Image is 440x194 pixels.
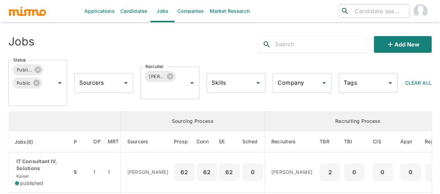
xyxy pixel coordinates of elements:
img: Maia Reyes [414,4,427,18]
h4: Jobs [8,35,34,49]
button: Open [121,78,131,88]
label: Recruiter [145,64,164,69]
th: Sent Emails [217,131,241,152]
span: Clear All [405,80,432,86]
p: IT Consultant IV, Solutions [15,158,66,172]
th: Approved [399,131,423,152]
p: 62 [177,167,192,177]
th: Prospects [174,131,197,152]
th: To Be Reviewed [318,131,342,152]
button: Open [319,78,329,88]
p: 2 [322,167,338,177]
div: Public [13,77,42,88]
button: Add new [374,36,432,53]
span: Public [13,79,35,87]
p: 0 [375,167,390,177]
p: [PERSON_NAME] [271,169,312,176]
th: Market Research Total [106,131,121,152]
th: To Be Interviewed [342,131,367,152]
th: Client Interview Scheduled [367,131,399,152]
th: Open Positions [88,131,106,152]
button: search [258,36,275,53]
button: Open [55,78,65,88]
p: 0 [403,167,418,177]
div: Published [13,64,43,75]
th: Sourcing Process [121,111,265,131]
p: 0 [245,167,261,177]
span: Published [13,66,36,74]
button: Open [187,78,197,88]
span: published [20,180,43,187]
input: Search [275,39,367,50]
p: 0 [347,167,362,177]
th: Connections [197,131,217,152]
th: Sourcers [121,131,174,152]
th: Sched [241,131,265,152]
span: P [74,138,86,146]
th: Recruiters [265,131,318,152]
th: Priority [72,131,88,152]
span: [PERSON_NAME] [145,73,168,81]
td: 1 [106,152,121,193]
label: Status [13,57,26,63]
span: Jobs(8) [15,138,42,146]
p: 62 [199,167,215,177]
input: Candidate search [352,6,406,16]
p: 62 [222,167,237,177]
p: [PERSON_NAME] [127,169,168,176]
td: 5 [72,152,88,193]
span: Kaiser [15,174,30,179]
div: [PERSON_NAME] [145,71,176,82]
button: Open [385,78,395,88]
button: Open [253,78,263,88]
td: 1 [88,152,106,193]
img: logo [8,6,47,16]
